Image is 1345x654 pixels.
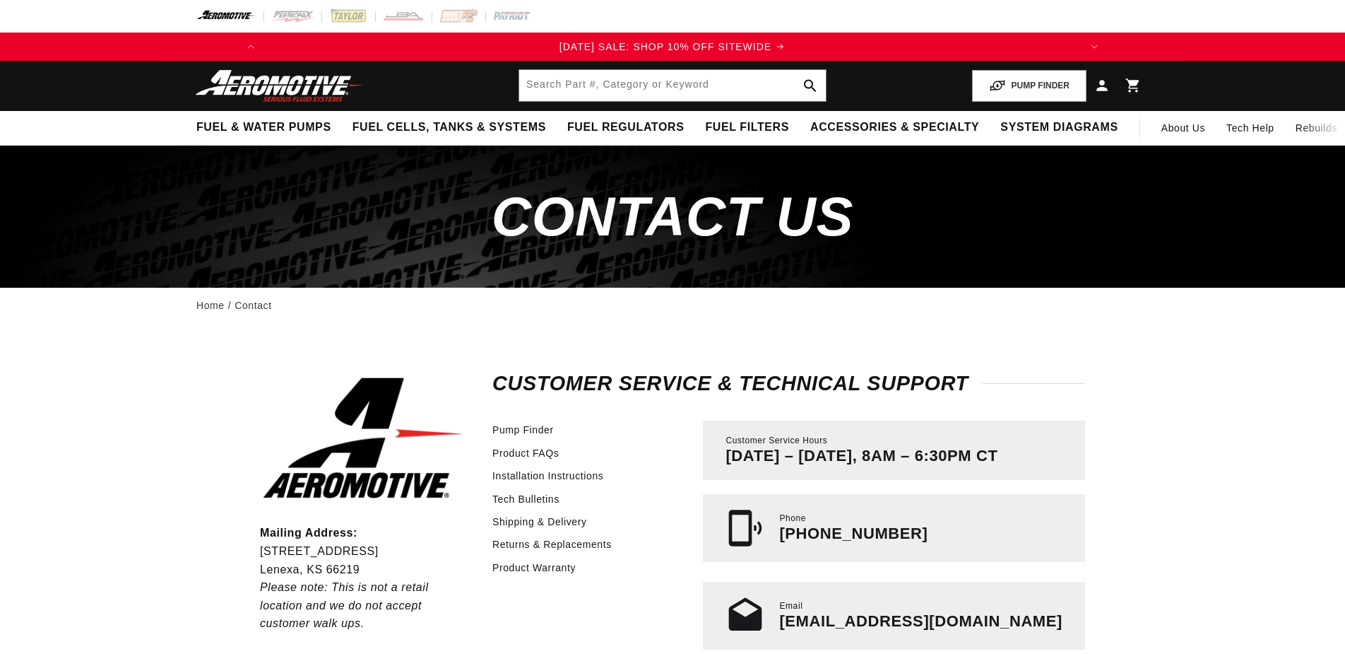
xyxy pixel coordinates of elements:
a: Contact [235,298,271,313]
a: Home [196,298,225,313]
button: Translation missing: en.sections.announcements.previous_announcement [237,33,265,61]
summary: Tech Help [1216,111,1285,145]
summary: Fuel Cells, Tanks & Systems [342,111,557,144]
span: [DATE] SALE: SHOP 10% OFF SITEWIDE [559,41,771,52]
slideshow-component: Translation missing: en.sections.announcements.announcement_bar [161,33,1184,61]
a: Installation Instructions [492,468,603,484]
span: Fuel Filters [705,120,789,135]
span: Tech Help [1226,120,1274,136]
span: CONTACt us [492,185,854,247]
a: Shipping & Delivery [492,514,587,530]
a: Pump Finder [492,422,554,438]
span: Fuel & Water Pumps [196,120,331,135]
span: About Us [1161,122,1205,134]
nav: breadcrumbs [196,298,1149,313]
span: Phone [779,513,806,525]
summary: Fuel & Water Pumps [186,111,342,144]
p: [PHONE_NUMBER] [779,525,928,543]
p: Lenexa, KS 66219 [260,561,466,579]
p: [STREET_ADDRESS] [260,542,466,561]
span: Rebuilds [1296,120,1337,136]
h2: Customer Service & Technical Support [492,375,1085,392]
div: Announcement [265,39,1080,54]
span: Customer Service Hours [725,435,827,447]
button: search button [795,70,826,101]
a: About Us [1151,111,1216,145]
a: Product Warranty [492,560,576,576]
span: Email [779,600,802,612]
summary: Fuel Filters [694,111,800,144]
summary: Fuel Regulators [557,111,694,144]
button: PUMP FINDER [972,70,1086,102]
button: Translation missing: en.sections.announcements.next_announcement [1080,33,1108,61]
span: Fuel Regulators [567,120,684,135]
a: [DATE] SALE: SHOP 10% OFF SITEWIDE [265,39,1080,54]
a: Tech Bulletins [492,491,559,507]
span: System Diagrams [1000,120,1118,135]
a: [EMAIL_ADDRESS][DOMAIN_NAME] [779,612,1062,630]
summary: System Diagrams [990,111,1128,144]
input: Search by Part Number, Category or Keyword [519,70,826,101]
span: Fuel Cells, Tanks & Systems [352,120,546,135]
a: Phone [PHONE_NUMBER] [703,494,1085,562]
div: 1 of 3 [265,39,1080,54]
em: Please note: This is not a retail location and we do not accept customer walk ups. [260,581,429,629]
summary: Accessories & Specialty [800,111,990,144]
p: [DATE] – [DATE], 8AM – 6:30PM CT [725,447,997,465]
img: Aeromotive [191,69,368,103]
a: Returns & Replacements [492,537,612,552]
span: Accessories & Specialty [810,120,979,135]
strong: Mailing Address: [260,527,357,539]
a: Product FAQs [492,445,559,461]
